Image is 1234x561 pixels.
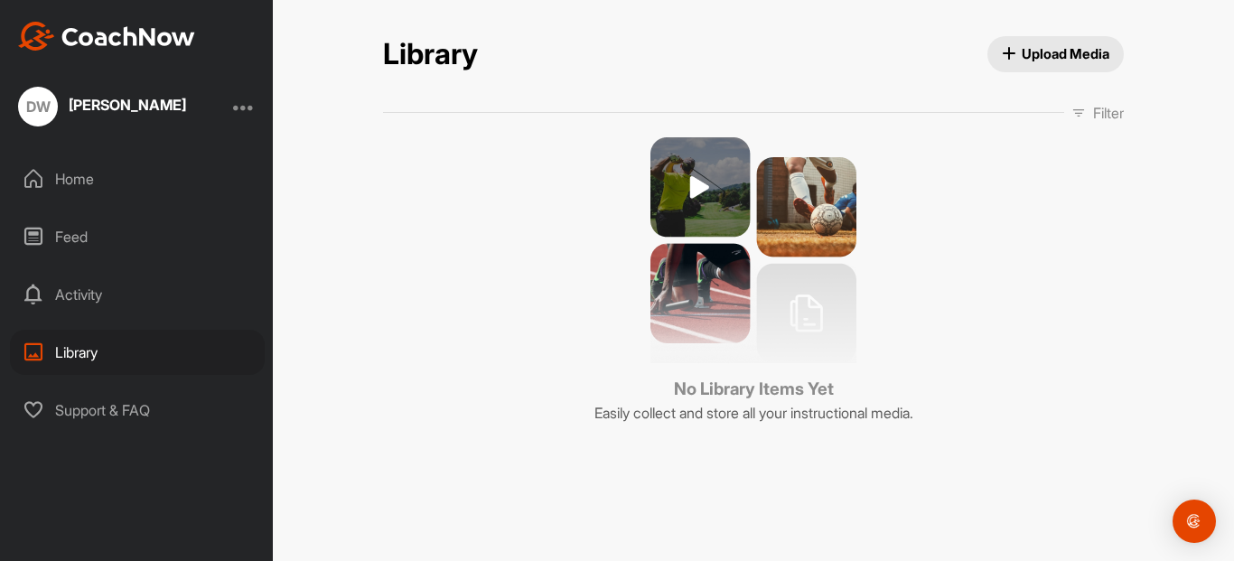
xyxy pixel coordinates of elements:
[383,37,478,72] h2: Library
[594,377,913,402] h3: No Library Items Yet
[650,137,856,363] img: no media
[10,214,265,259] div: Feed
[10,272,265,317] div: Activity
[10,156,265,201] div: Home
[1002,44,1110,63] span: Upload Media
[18,87,58,126] div: DW
[10,330,265,375] div: Library
[18,22,195,51] img: CoachNow
[1173,500,1216,543] div: Open Intercom Messenger
[69,98,186,112] div: [PERSON_NAME]
[10,388,265,433] div: Support & FAQ
[594,402,913,424] p: Easily collect and store all your instructional media.
[987,36,1125,72] button: Upload Media
[1093,102,1124,124] p: Filter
